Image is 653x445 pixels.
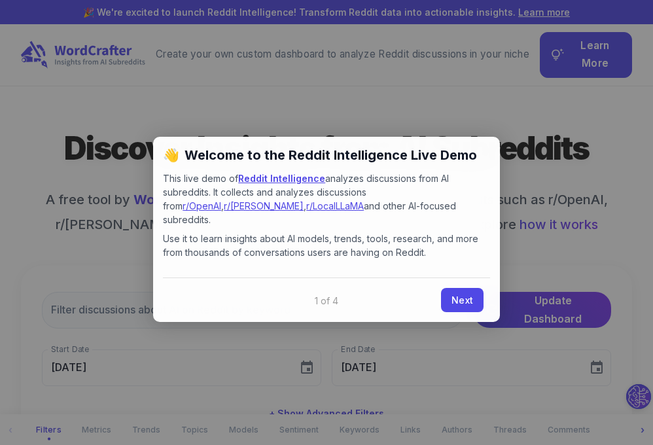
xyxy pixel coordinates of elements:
[224,200,304,211] a: r/[PERSON_NAME]
[238,173,325,184] a: Reddit Intelligence
[306,200,364,211] a: r/LocalLLaMA
[163,147,490,164] h2: Welcome to the Reddit Intelligence Live Demo
[163,232,490,259] p: Use it to learn insights about AI models, trends, tools, research, and more from thousands of con...
[441,288,484,312] a: Next
[163,147,179,164] span: 👋
[163,171,490,226] p: This live demo of analyzes discussions from AI subreddits. It collects and analyzes discussions f...
[183,200,221,211] a: r/OpenAI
